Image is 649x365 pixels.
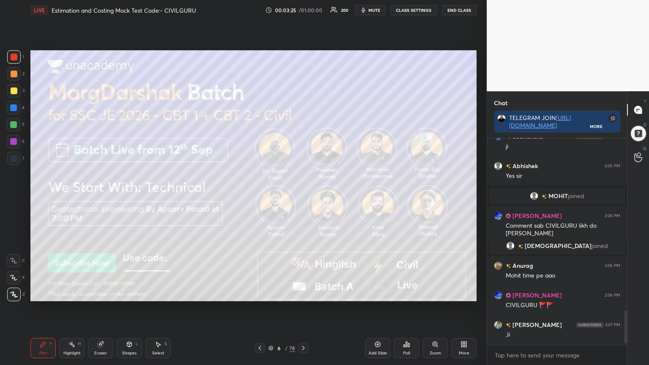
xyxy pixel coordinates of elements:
[459,351,469,355] div: More
[605,213,620,218] div: 2:06 PM
[7,84,25,98] div: 3
[136,342,138,346] div: L
[7,101,25,114] div: 4
[7,152,25,165] div: 7
[7,288,25,301] div: Z
[430,351,441,355] div: Zoom
[52,6,196,14] h4: Estimation and Costing Mock Test Code:- CIVILGURU
[506,222,620,238] div: Comment sab CIVILGURU likh do [PERSON_NAME]
[494,162,502,170] img: default.png
[494,321,502,329] img: 3
[518,244,523,249] img: no-rating-badge.077c3623.svg
[506,301,620,310] div: CIVILGURU 🚩🚩
[497,114,506,123] img: d58f76cd00a64faea5a345cb3a881824.jpg
[530,192,538,200] img: default.png
[509,114,571,129] a: [URL][DOMAIN_NAME]
[78,342,81,346] div: H
[506,164,511,169] img: no-rating-badge.077c3623.svg
[7,271,25,284] div: X
[506,264,511,268] img: no-rating-badge.077c3623.svg
[49,342,52,346] div: P
[506,142,620,151] div: ji
[506,213,511,218] img: Learner_Badge_pro_50a137713f.svg
[7,254,25,267] div: C
[605,293,620,298] div: 2:06 PM
[605,322,620,327] div: 2:07 PM
[285,346,288,351] div: /
[511,291,562,300] h6: [PERSON_NAME]
[164,342,167,346] div: S
[605,163,620,169] div: 2:06 PM
[442,5,477,15] button: End Class
[548,193,568,199] span: MOHIT
[643,145,646,152] p: G
[487,92,514,114] p: Chat
[644,122,646,128] p: D
[94,351,107,355] div: Eraser
[494,261,502,270] img: 544b92194d83411db12778c3f1a19922.jpg
[525,242,592,249] span: [DEMOGRAPHIC_DATA]
[39,351,47,355] div: Pen
[506,323,511,327] img: no-rating-badge.077c3623.svg
[7,135,25,148] div: 6
[63,351,81,355] div: Highlight
[605,263,620,268] div: 2:06 PM
[506,272,620,280] div: Mohit time pe aao
[506,293,511,298] img: Learner_Badge_pro_50a137713f.svg
[494,291,502,300] img: d2632110751949f69648f4a68a4af77f.jpg
[494,212,502,220] img: d2632110751949f69648f4a68a4af77f.jpg
[542,194,547,199] img: no-rating-badge.077c3623.svg
[368,351,387,355] div: Add Slide
[7,67,25,81] div: 2
[576,322,603,327] img: 4P8fHbbgJtejmAAAAAElFTkSuQmCC
[506,331,620,339] div: Ji
[511,261,533,270] h6: Anurag
[341,8,348,12] div: 200
[506,242,515,250] img: default.png
[390,5,437,15] button: CLASS SETTINGS
[487,138,627,345] div: grid
[511,211,562,220] h6: [PERSON_NAME]
[7,50,24,64] div: 1
[122,351,136,355] div: Shapes
[7,118,25,131] div: 5
[275,346,284,351] div: 6
[506,172,620,180] div: Yes sir
[152,351,164,355] div: Select
[644,98,646,104] p: T
[511,320,562,329] h6: [PERSON_NAME]
[368,7,380,13] span: mute
[289,344,295,352] div: 78
[592,242,608,249] span: joined
[355,5,385,15] button: mute
[30,5,48,15] div: LIVE
[509,114,590,129] div: TELEGRAM JOIN
[511,161,538,170] h6: Abhishek
[403,351,410,355] div: Poll
[590,123,603,129] div: More
[568,193,584,199] span: joined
